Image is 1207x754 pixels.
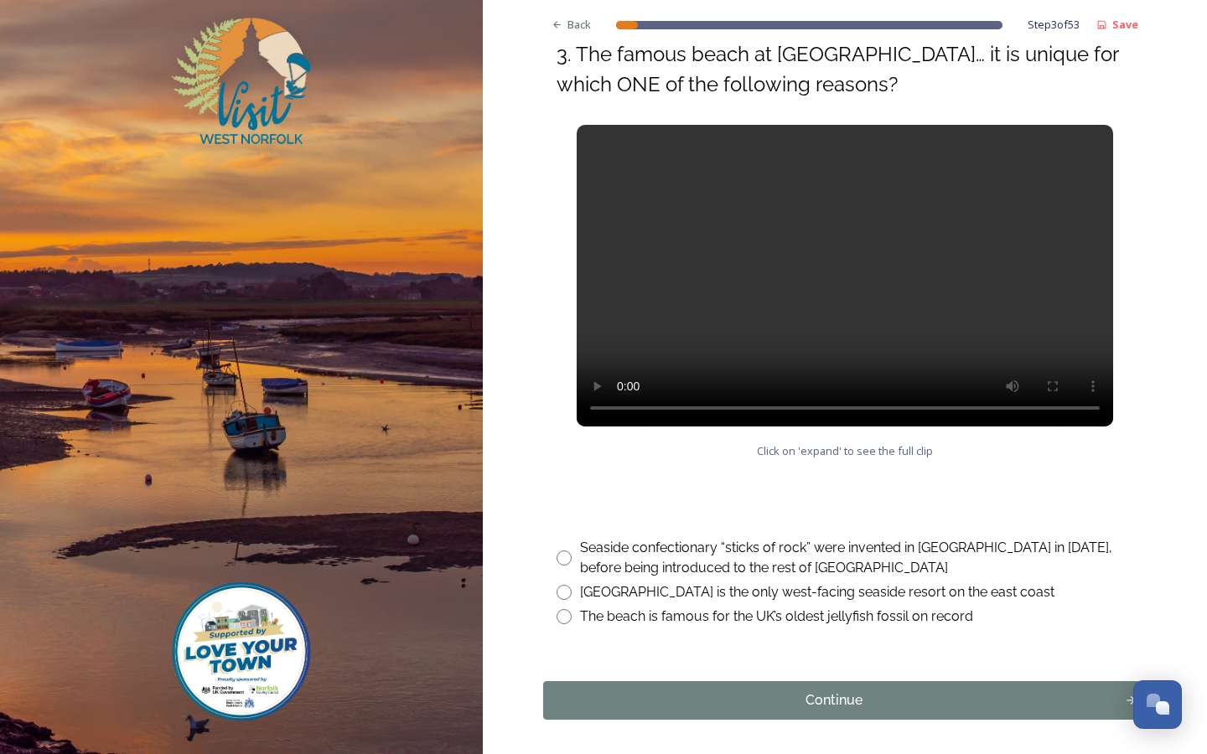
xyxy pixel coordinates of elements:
[1112,17,1138,32] strong: Save
[580,538,1133,578] div: Seaside confectionary “sticks of rock” were invented in [GEOGRAPHIC_DATA] in [DATE], before being...
[552,690,1116,710] div: Continue
[1133,680,1182,729] button: Open Chat
[580,607,973,627] div: The beach is famous for the UK’s oldest jellyfish fossil on record
[757,443,933,459] span: Click on 'expand' to see the full clip
[567,17,591,33] span: Back
[543,681,1147,720] button: Continue
[1028,17,1080,33] span: Step 3 of 53
[580,582,1054,602] div: [GEOGRAPHIC_DATA] is the only west-facing seaside resort on the east coast
[543,31,1147,108] div: 3. The famous beach at [GEOGRAPHIC_DATA]… it is unique for which ONE of the following reasons?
